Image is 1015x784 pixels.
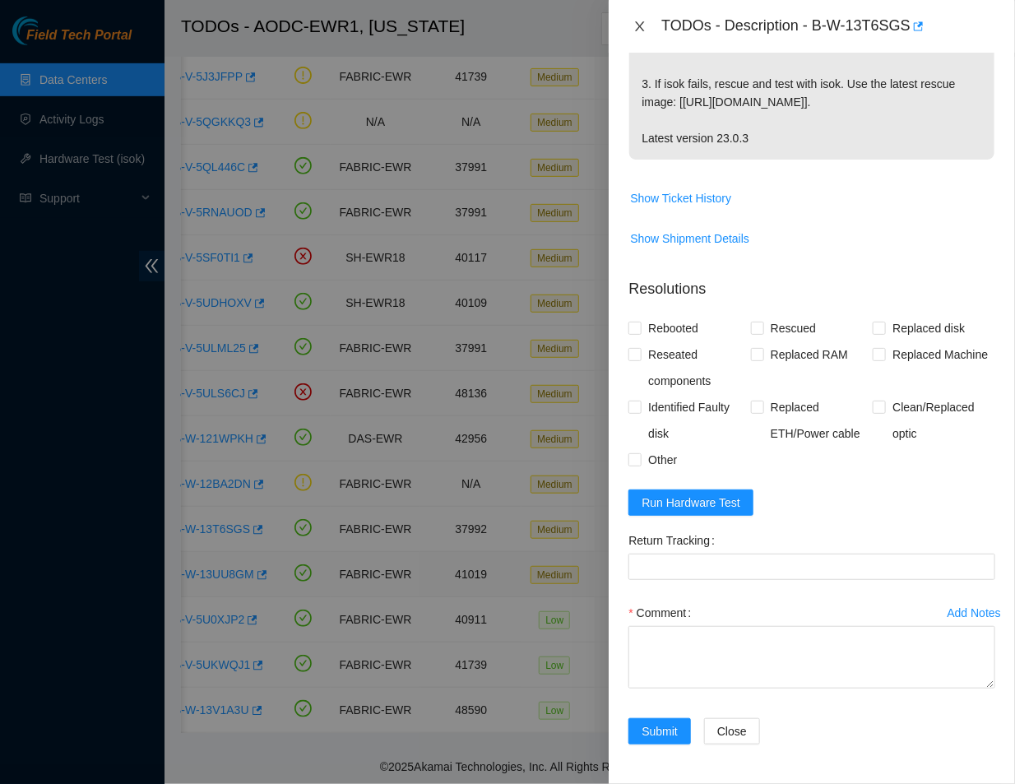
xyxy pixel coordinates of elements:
[628,489,753,516] button: Run Hardware Test
[642,722,678,740] span: Submit
[628,19,651,35] button: Close
[629,225,750,252] button: Show Shipment Details
[642,341,751,394] span: Reseated components
[886,394,995,447] span: Clean/Replaced optic
[630,189,731,207] span: Show Ticket History
[704,718,760,745] button: Close
[717,722,747,740] span: Close
[948,607,1001,619] div: Add Notes
[661,13,995,39] div: TODOs - Description - B-W-13T6SGS
[633,20,647,33] span: close
[764,394,874,447] span: Replaced ETH/Power cable
[628,626,995,689] textarea: Comment
[764,315,823,341] span: Rescued
[764,341,855,368] span: Replaced RAM
[642,315,705,341] span: Rebooted
[628,265,995,300] p: Resolutions
[642,394,751,447] span: Identified Faulty disk
[886,315,971,341] span: Replaced disk
[629,185,732,211] button: Show Ticket History
[947,600,1002,626] button: Add Notes
[642,447,684,473] span: Other
[628,718,691,745] button: Submit
[628,600,698,626] label: Comment
[628,527,721,554] label: Return Tracking
[628,554,995,580] input: Return Tracking
[642,494,740,512] span: Run Hardware Test
[886,341,994,368] span: Replaced Machine
[630,230,749,248] span: Show Shipment Details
